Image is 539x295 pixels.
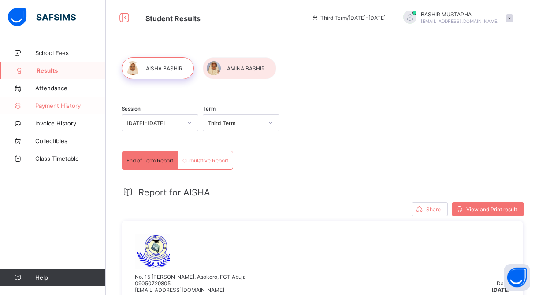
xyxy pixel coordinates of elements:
[35,137,106,144] span: Collectibles
[466,206,517,213] span: View and Print result
[504,264,530,291] button: Open asap
[421,18,499,24] span: [EMAIL_ADDRESS][DOMAIN_NAME]
[203,106,216,112] span: Term
[208,120,263,126] div: Third Term
[35,85,106,92] span: Attendance
[8,8,76,26] img: safsims
[138,187,210,198] span: Report for AISHA
[126,120,182,126] div: [DATE]-[DATE]
[126,157,173,164] span: End of Term Report
[35,274,105,281] span: Help
[421,11,499,18] span: BASHIR MUSTAPHA
[182,157,228,164] span: Cumulative Report
[35,102,106,109] span: Payment History
[491,287,510,293] span: [DATE]
[145,14,201,23] span: Student Results
[35,155,106,162] span: Class Timetable
[122,106,141,112] span: Session
[312,15,386,21] span: session/term information
[37,67,106,74] span: Results
[135,273,246,293] span: No. 15 [PERSON_NAME]. Asokoro, FCT Abuja 09050729805 [EMAIL_ADDRESS][DOMAIN_NAME]
[135,234,170,269] img: raudha.jpeg
[426,206,441,213] span: Share
[35,120,106,127] span: Invoice History
[497,280,510,287] span: Date:
[35,49,106,56] span: School Fees
[394,11,518,25] div: BASHIRMUSTAPHA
